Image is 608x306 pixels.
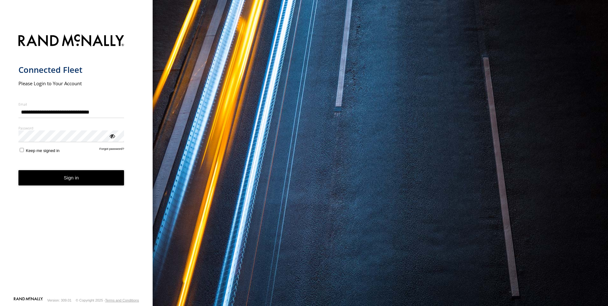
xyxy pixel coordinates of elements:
span: Keep me signed in [26,148,59,153]
a: Visit our Website [14,297,43,303]
h2: Please Login to Your Account [18,80,124,87]
div: ViewPassword [109,133,115,139]
div: © Copyright 2025 - [76,298,139,302]
form: main [18,31,135,296]
label: Email [18,102,124,107]
div: Version: 309.01 [47,298,72,302]
input: Keep me signed in [20,148,24,152]
a: Forgot password? [100,147,124,153]
button: Sign in [18,170,124,186]
a: Terms and Conditions [105,298,139,302]
label: Password [18,126,124,130]
h1: Connected Fleet [18,65,124,75]
img: Rand McNally [18,33,124,49]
